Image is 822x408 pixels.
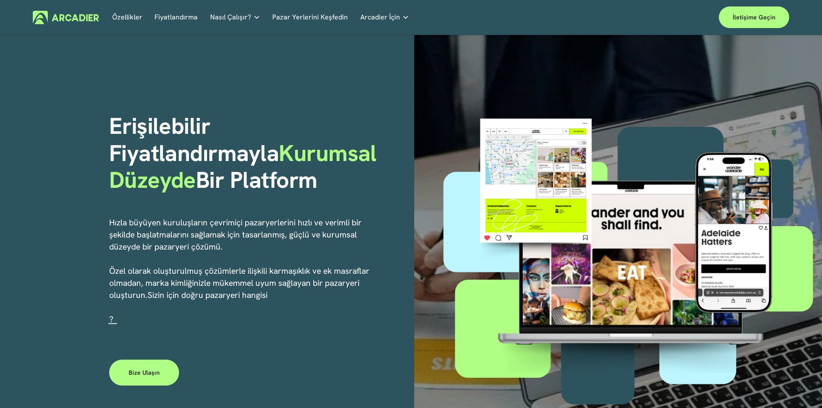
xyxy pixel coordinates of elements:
font: ? [109,314,113,325]
font: Nasıl Çalışır? [210,13,251,22]
a: Pazar Yerlerini Keşfedin [272,11,348,24]
font: Fiyatlandırma [154,13,198,22]
a: Özellikler [112,11,142,24]
font: Pazar Yerlerini Keşfedin [272,13,348,22]
a: Fiyatlandırma [154,11,198,24]
a: Bize Ulaşın [109,360,180,386]
a: klasör açılır menüsü [360,11,409,24]
font: İletişime geçin [733,13,775,21]
a: klasör açılır menüsü [210,11,260,24]
font: Hızla büyüyen kuruluşların çevrimiçi pazaryerlerini hızlı ve verimli bir şekilde başlatmalarını s... [109,217,364,252]
font: Arcadier İçin [360,13,400,22]
font: Kurumsal Düzeyde [109,138,383,195]
div: Sohbet Aracı [779,367,822,408]
font: Özellikler [112,13,142,22]
a: Sizin için doğru pazaryeri hangisi [148,290,268,300]
a: İletişime geçin [719,6,789,28]
img: Arcadier [33,11,99,24]
font: Erişilebilir Fiyatlandırmayla [109,111,279,168]
font: Bize Ulaşın [129,369,160,376]
iframe: Sohbet Widget'ı [779,367,822,408]
font: Özel olarak oluşturulmuş çözümlerle ilişkili karmaşıklık ve ek masraflar olmadan, marka kimliğini... [109,266,372,300]
font: Bir Platform [196,165,318,195]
